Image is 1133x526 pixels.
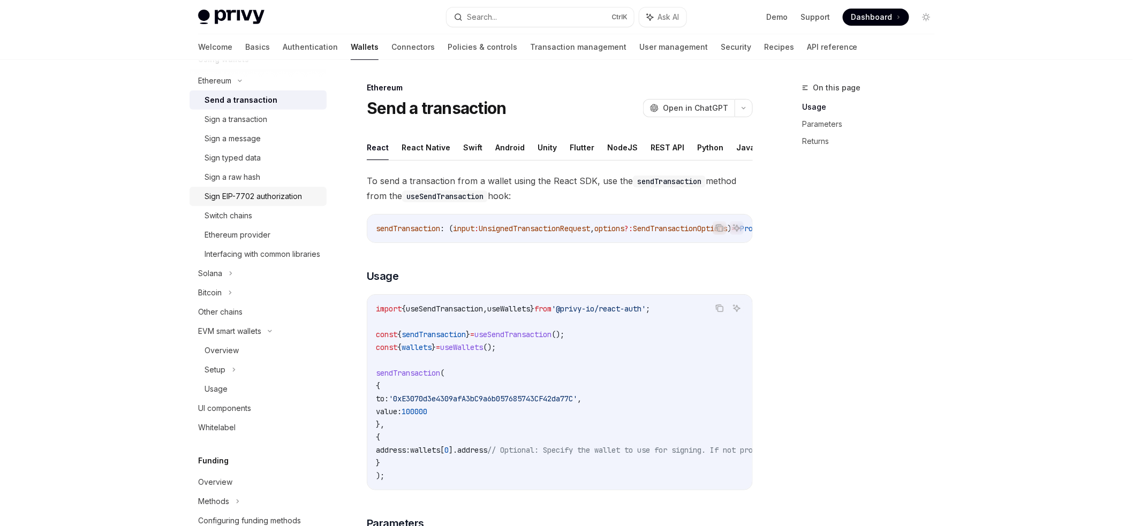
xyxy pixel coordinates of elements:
span: (); [483,342,496,352]
a: Other chains [190,302,327,322]
a: Send a transaction [190,90,327,110]
span: sendTransaction [376,368,440,378]
div: UI components [198,402,251,415]
span: ( [440,368,444,378]
div: Overview [198,476,232,489]
div: Bitcoin [198,286,222,299]
span: address: [376,445,410,455]
a: Usage [190,379,327,399]
div: Overview [205,344,239,357]
span: useSendTransaction [406,304,483,314]
button: Ask AI [730,301,744,315]
code: sendTransaction [633,176,706,187]
a: User management [639,34,708,60]
code: useSendTransaction [402,190,488,202]
span: , [590,224,594,233]
button: Search...CtrlK [447,7,634,27]
span: } [530,304,534,314]
span: '0xE3070d3e4309afA3bC9a6b057685743CF42da77C' [389,394,577,403]
button: Java [736,135,755,160]
div: Sign a raw hash [205,171,260,184]
div: Sign typed data [205,151,261,164]
a: Sign EIP-7702 authorization [190,187,327,206]
button: NodeJS [607,135,638,160]
span: ?: [624,224,633,233]
span: { [376,381,380,391]
span: 0 [444,445,449,455]
span: SendTransactionOptions [633,224,727,233]
a: Demo [766,12,788,22]
span: const [376,342,397,352]
span: ]. [449,445,457,455]
button: Copy the contents from the code block [713,221,727,235]
span: useSendTransaction [474,330,552,339]
a: Whitelabel [190,418,327,437]
span: : [474,224,479,233]
div: Interfacing with common libraries [205,248,320,261]
a: Sign typed data [190,148,327,167]
a: Overview [190,341,327,360]
a: Transaction management [530,34,626,60]
h5: Funding [198,454,229,467]
button: Python [697,135,723,160]
span: useWallets [440,342,483,352]
span: On this page [813,81,861,94]
a: Usage [802,98,943,116]
span: } [376,458,380,468]
button: Ask AI [730,221,744,235]
span: wallets [402,342,432,352]
span: } [466,330,470,339]
a: Switch chains [190,206,327,225]
button: Copy the contents from the code block [713,301,727,315]
a: Sign a message [190,129,327,148]
button: Ask AI [639,7,686,27]
span: wallets [410,445,440,455]
div: Send a transaction [205,94,277,106]
div: Ethereum [367,82,753,93]
div: Whitelabel [198,421,236,434]
span: = [436,342,440,352]
div: Ethereum [198,74,231,87]
button: Toggle dark mode [918,9,935,26]
span: '@privy-io/react-auth' [552,304,646,314]
span: input [453,224,474,233]
span: : ( [440,224,453,233]
div: Switch chains [205,209,252,222]
span: Ctrl K [611,13,628,21]
span: ) [727,224,731,233]
span: Open in ChatGPT [663,103,728,113]
div: EVM smart wallets [198,325,261,338]
button: Flutter [570,135,594,160]
span: { [402,304,406,314]
a: Security [721,34,751,60]
span: [ [440,445,444,455]
span: UnsignedTransactionRequest [479,224,590,233]
span: = [470,330,474,339]
span: { [376,432,380,442]
a: Sign a raw hash [190,167,327,187]
a: Welcome [198,34,232,60]
span: Ask AI [658,12,679,22]
a: Interfacing with common libraries [190,245,327,264]
span: useWallets [487,304,530,314]
button: Android [495,135,525,160]
a: Authentication [283,34,338,60]
span: sendTransaction [376,224,440,233]
h1: Send a transaction [367,98,507,118]
a: Ethereum provider [190,225,327,245]
a: Support [800,12,830,22]
a: API reference [807,34,858,60]
div: Sign a message [205,132,261,145]
span: value: [376,407,402,416]
a: Overview [190,472,327,492]
button: React [367,135,389,160]
a: Sign a transaction [190,110,327,129]
a: Policies & controls [448,34,517,60]
a: Parameters [802,116,943,133]
a: Returns [802,133,943,150]
span: , [483,304,487,314]
div: Search... [467,11,497,24]
div: Methods [198,495,229,508]
div: Other chains [198,306,243,318]
span: from [534,304,552,314]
